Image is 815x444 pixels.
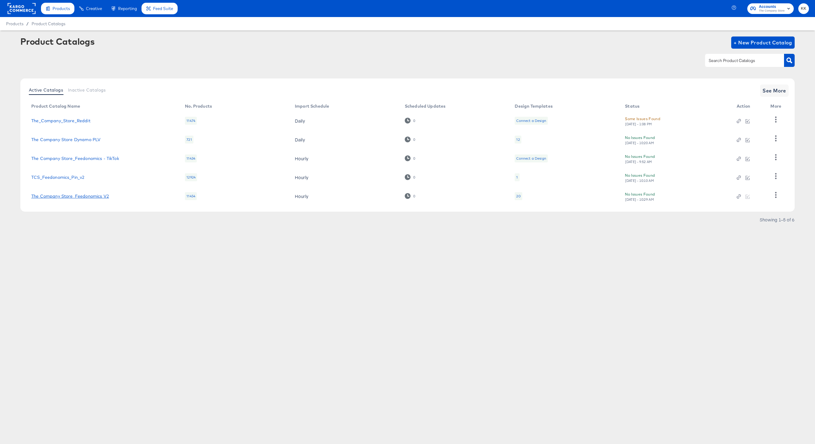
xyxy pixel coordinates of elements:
[801,5,806,12] span: KK
[53,6,70,11] span: Products
[620,102,731,111] th: Status
[516,156,546,161] div: Connect a Design
[413,175,415,179] div: 0
[68,88,106,92] span: Inactive Catalogs
[515,136,521,144] div: 12
[625,116,660,122] div: Some Issues Found
[31,175,84,180] a: TCS_Feedonomics_Pin_v2
[31,137,101,142] a: The Company Store Dynamo PLV
[732,102,766,111] th: Action
[185,104,212,109] div: No. Products
[759,9,785,13] span: The Company Store
[515,173,519,181] div: 1
[405,174,415,180] div: 0
[86,6,102,11] span: Creative
[405,104,446,109] div: Scheduled Updates
[515,117,547,125] div: Connect a Design
[516,175,518,180] div: 1
[762,86,786,95] span: See More
[516,137,520,142] div: 12
[185,154,197,162] div: 11434
[295,104,329,109] div: Import Schedule
[516,118,546,123] div: Connect a Design
[413,156,415,161] div: 0
[20,36,94,46] div: Product Catalogs
[32,21,65,26] a: Product Catalogs
[731,36,795,49] button: + New Product Catalog
[29,88,63,92] span: Active Catalogs
[759,4,785,10] span: Accounts
[405,155,415,161] div: 0
[413,119,415,123] div: 0
[6,21,23,26] span: Products
[185,136,193,144] div: 721
[31,104,80,109] div: Product Catalog Name
[185,192,197,200] div: 11454
[708,57,772,64] input: Search Product Catalogs
[405,118,415,123] div: 0
[185,173,197,181] div: 12924
[625,122,652,126] div: [DATE] - 1:08 PM
[290,168,400,187] td: Hourly
[625,116,660,126] button: Some Issues Found[DATE] - 1:08 PM
[118,6,137,11] span: Reporting
[515,104,552,109] div: Design Templates
[31,118,90,123] a: The_Company_Store_Reddit
[290,149,400,168] td: Hourly
[798,3,809,14] button: KK
[290,130,400,149] td: Daily
[413,194,415,198] div: 0
[405,137,415,142] div: 0
[515,192,522,200] div: 20
[413,137,415,142] div: 0
[290,187,400,206] td: Hourly
[760,85,789,97] button: See More
[290,111,400,130] td: Daily
[23,21,32,26] span: /
[759,217,795,222] div: Showing 1–5 of 6
[185,117,197,125] div: 11474
[31,194,109,199] a: The Company Store_Feedonomics V2
[153,6,173,11] span: Feed Suite
[405,193,415,199] div: 0
[734,38,792,47] span: + New Product Catalog
[31,156,119,161] a: The Company Store_Feedonomics - TikTok
[747,3,794,14] button: AccountsThe Company Store
[515,154,547,162] div: Connect a Design
[766,102,789,111] th: More
[516,194,520,199] div: 20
